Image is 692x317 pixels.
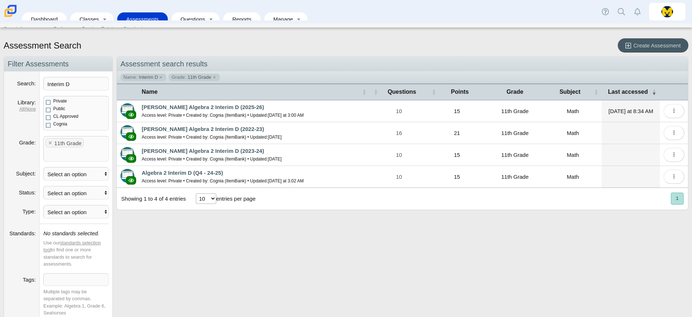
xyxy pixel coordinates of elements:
[142,88,360,96] span: Name
[664,126,684,140] button: More options
[53,114,78,119] span: CL Approved
[544,144,602,166] td: Math
[268,156,282,162] time: Apr 10, 2024 at 10:05 AM
[142,148,264,154] a: [PERSON_NAME] Algebra 2 Interim D (2023-24)
[17,99,36,105] label: Library
[370,166,428,188] a: 10
[547,88,592,96] span: Subject
[117,188,186,210] div: Showing 1 to 4 of 4 entries
[605,88,650,96] span: Last accessed
[54,140,82,146] span: 11th Grade
[3,13,18,20] a: Carmen School of Science & Technology
[43,136,109,162] tags: ​
[121,12,164,26] a: Assessments
[16,170,36,177] label: Subject
[370,122,428,144] a: 16
[370,100,428,122] a: 10
[43,240,101,253] a: standards selection tool
[19,107,24,112] a: All
[142,178,304,183] small: Access level: Private • Created by: Cognia (ItemBank) • Updated:
[43,273,109,286] tags: ​
[1,23,51,34] a: Search Assessments
[46,138,84,147] tag: 11th Grade
[47,140,53,145] x: remove tag
[53,98,67,104] span: Private
[486,166,544,188] td: 11th Grade
[169,74,220,81] a: Grade: 11th Grade
[664,148,684,162] button: More options
[171,74,186,81] span: Grade:
[98,23,120,34] a: Rubrics
[142,156,281,162] small: Access level: Private • Created by: Cognia (ItemBank) • Updated:
[428,144,486,166] td: 15
[120,125,134,139] img: type-advanced.svg
[216,196,256,202] label: entries per page
[19,139,36,146] label: Grade
[139,74,158,81] span: Interim D
[294,12,304,26] a: Toggle expanded
[438,88,482,96] span: Points
[268,135,282,140] time: Apr 10, 2024 at 9:47 AM
[4,57,112,71] h2: Filter Assessments
[23,208,36,214] label: Type
[142,126,264,132] a: [PERSON_NAME] Algebra 2 Interim D (2022-23)
[100,12,110,26] a: Toggle expanded
[373,88,378,96] span: Questions : Activate to sort
[3,3,18,19] img: Carmen School of Science & Technology
[120,74,166,81] a: Name: Interim D
[661,6,673,18] img: kyra.vandebunte.a59nMI
[9,230,36,236] label: Standards
[486,144,544,166] td: 11th Grade
[609,108,653,114] time: Oct 14, 2025 at 8:34 AM
[664,104,684,118] button: More options
[633,42,681,49] span: Create Assessment
[25,107,36,112] a: None
[544,166,602,188] td: Math
[23,277,36,283] label: Tags
[53,106,65,111] span: Public
[8,106,36,112] dfn: |
[268,113,304,118] time: Oct 14, 2025 at 3:00 AM
[664,170,684,184] button: More options
[594,88,598,96] span: Subject : Activate to sort
[490,88,540,96] span: Grade
[51,23,98,34] a: Performance Bands
[175,12,206,26] a: Questions
[486,100,544,122] td: 11th Grade
[486,122,544,144] td: 11th Grade
[649,3,685,20] a: kyra.vandebunte.a59nMI
[120,103,134,117] img: type-advanced.svg
[43,288,109,317] div: Multiple tags may be separated by commas. Example: Algebra 1, Grade 6, Seahorses
[671,193,684,205] button: 1
[544,122,602,144] td: Math
[142,104,264,110] a: [PERSON_NAME] Algebra 2 Interim D (2025-26)
[227,12,257,26] a: Reports
[120,147,134,161] img: type-advanced.svg
[117,57,688,71] h2: Assessment search results
[428,166,486,188] td: 15
[19,189,36,196] label: Status
[544,100,602,122] td: Math
[142,113,304,118] small: Access level: Private • Created by: Cognia (ItemBank) • Updated:
[17,80,36,86] label: Search
[74,12,99,26] a: Classes
[670,193,684,205] nav: pagination
[206,12,216,26] a: Toggle expanded
[362,88,366,96] span: Name : Activate to sort
[432,88,436,96] span: Points : Activate to sort
[142,170,223,176] a: Algebra 2 Interim D (Q4 - 24-25)
[268,12,294,26] a: Manage
[187,74,211,81] span: 11th Grade
[268,178,304,183] time: Oct 14, 2025 at 3:02 AM
[120,169,134,183] img: type-advanced.svg
[618,38,688,53] a: Create Assessment
[43,230,99,236] i: No standards selected.
[142,135,281,140] small: Access level: Private • Created by: Cognia (ItemBank) • Updated:
[43,239,109,268] div: Use our to find one or more standards to search for assessments.
[428,122,486,144] td: 21
[428,100,486,122] td: 15
[53,121,67,127] span: Cognia
[4,39,81,52] h1: Assessment Search
[379,88,424,96] span: Questions
[123,74,137,81] span: Name:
